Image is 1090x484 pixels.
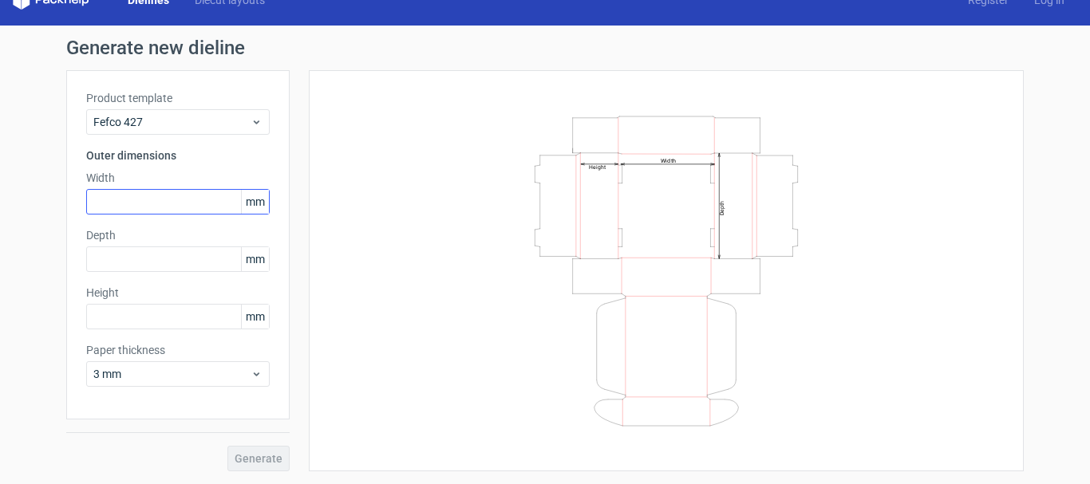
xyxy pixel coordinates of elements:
text: Width [661,156,676,163]
h3: Outer dimensions [86,148,270,163]
span: Fefco 427 [93,114,251,130]
h1: Generate new dieline [66,38,1024,57]
label: Paper thickness [86,342,270,358]
text: Depth [719,200,725,214]
label: Depth [86,227,270,243]
text: Height [589,163,606,170]
span: mm [241,190,269,214]
span: 3 mm [93,366,251,382]
label: Product template [86,90,270,106]
span: mm [241,305,269,329]
label: Width [86,170,270,186]
label: Height [86,285,270,301]
span: mm [241,247,269,271]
